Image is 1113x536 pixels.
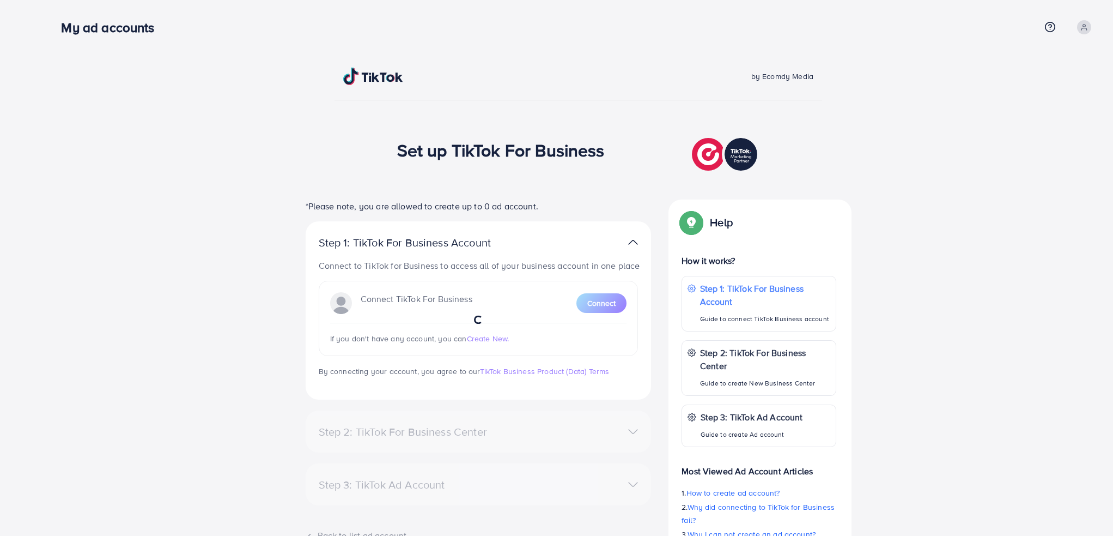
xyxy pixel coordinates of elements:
p: Step 1: TikTok For Business Account [319,236,526,249]
img: TikTok partner [692,135,760,173]
span: How to create ad account? [686,487,780,498]
img: TikTok [343,68,403,85]
span: Why did connecting to TikTok for Business fail? [682,502,835,526]
img: Popup guide [682,213,701,232]
p: 1. [682,486,836,499]
p: Guide to create New Business Center [700,377,830,390]
p: How it works? [682,254,836,267]
p: Help [710,216,733,229]
p: Step 1: TikTok For Business Account [700,282,830,308]
span: by Ecomdy Media [751,71,813,82]
p: 2. [682,501,836,527]
p: Most Viewed Ad Account Articles [682,456,836,478]
img: TikTok partner [628,234,638,250]
p: Guide to create Ad account [701,428,803,441]
p: Guide to connect TikTok Business account [700,312,830,326]
h3: My ad accounts [61,20,163,35]
p: Step 2: TikTok For Business Center [700,346,830,372]
h1: Set up TikTok For Business [397,140,605,160]
p: *Please note, you are allowed to create up to 0 ad account. [306,200,651,213]
p: Step 3: TikTok Ad Account [701,411,803,424]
